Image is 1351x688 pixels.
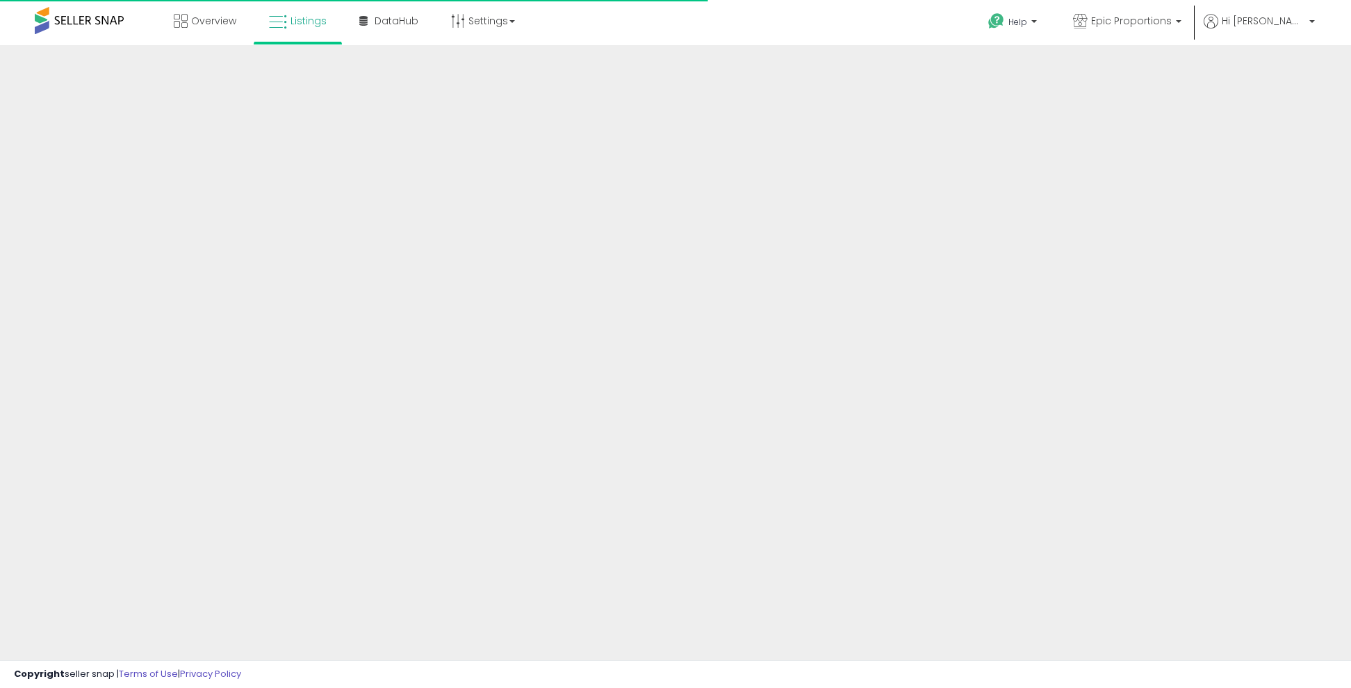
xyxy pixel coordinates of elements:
[1204,14,1315,45] a: Hi [PERSON_NAME]
[1008,16,1027,28] span: Help
[1091,14,1172,28] span: Epic Proportions
[191,14,236,28] span: Overview
[375,14,418,28] span: DataHub
[290,14,327,28] span: Listings
[1222,14,1305,28] span: Hi [PERSON_NAME]
[988,13,1005,30] i: Get Help
[977,2,1051,45] a: Help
